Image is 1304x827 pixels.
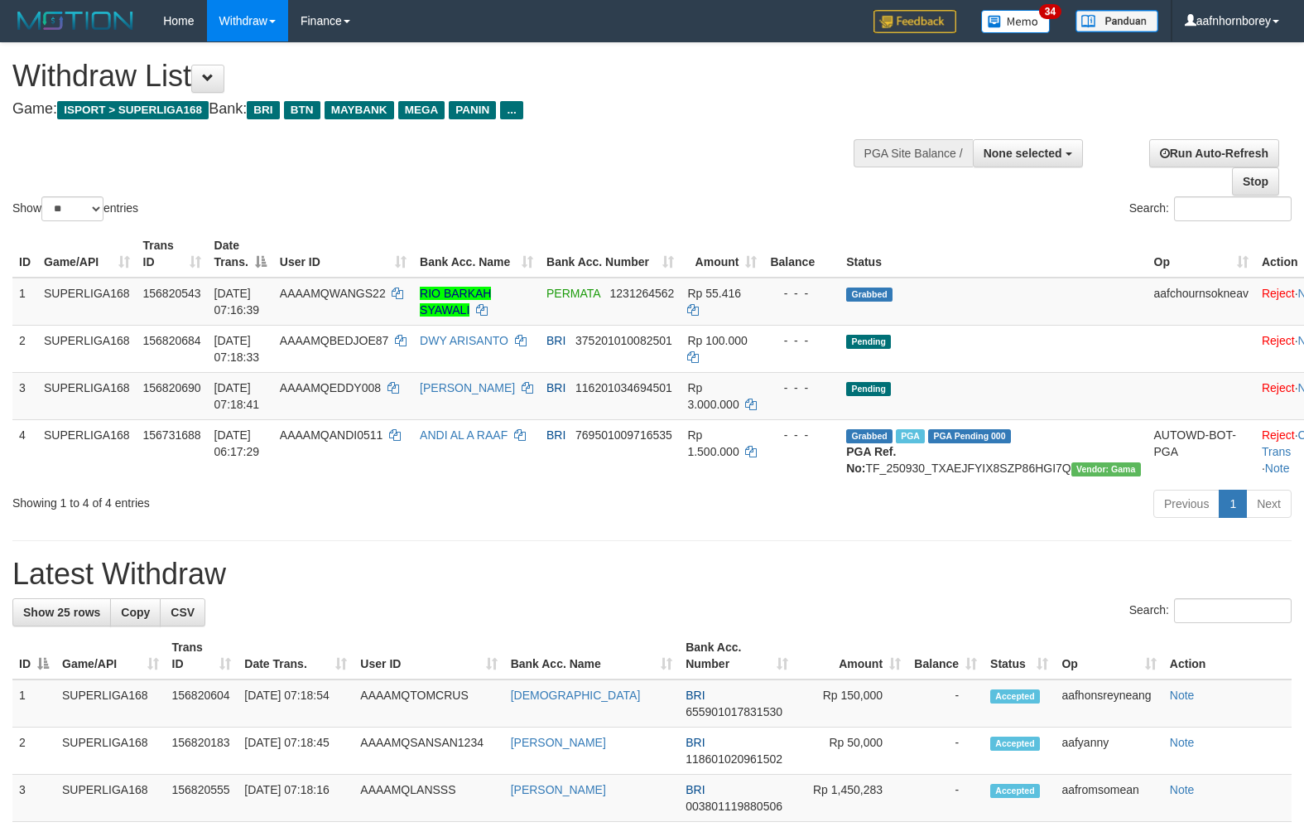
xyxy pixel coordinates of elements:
[1129,196,1292,221] label: Search:
[12,372,37,419] td: 3
[238,679,354,728] td: [DATE] 07:18:54
[55,679,166,728] td: SUPERLIGA168
[990,737,1040,751] span: Accepted
[12,632,55,679] th: ID: activate to sort column descending
[990,689,1040,704] span: Accepted
[37,325,137,372] td: SUPERLIGA168
[1055,632,1162,679] th: Op: activate to sort column ascending
[686,783,705,796] span: BRI
[873,10,956,33] img: Feedback.jpg
[12,196,138,221] label: Show entries
[166,728,238,775] td: 156820183
[846,335,891,349] span: Pending
[511,736,606,749] a: [PERSON_NAME]
[247,101,279,119] span: BRI
[1163,632,1292,679] th: Action
[214,428,260,458] span: [DATE] 06:17:29
[166,632,238,679] th: Trans ID: activate to sort column ascending
[449,101,496,119] span: PANIN
[500,101,522,119] span: ...
[214,381,260,411] span: [DATE] 07:18:41
[1170,783,1195,796] a: Note
[1075,10,1158,32] img: panduan.png
[795,632,907,679] th: Amount: activate to sort column ascending
[981,10,1051,33] img: Button%20Memo.svg
[12,230,37,278] th: ID
[143,428,201,442] span: 156731688
[1262,287,1295,300] a: Reject
[420,428,508,442] a: ANDI AL A RAAF
[1262,334,1295,347] a: Reject
[325,101,394,119] span: MAYBANK
[1174,196,1292,221] input: Search:
[110,598,161,626] a: Copy
[907,775,984,822] td: -
[846,429,893,443] span: Grabbed
[354,728,503,775] td: AAAAMQSANSAN1234
[12,101,853,118] h4: Game: Bank:
[973,139,1083,167] button: None selected
[546,287,600,300] span: PERMATA
[990,784,1040,798] span: Accepted
[12,60,853,93] h1: Withdraw List
[37,230,137,278] th: Game/API: activate to sort column ascending
[770,332,833,349] div: - - -
[171,606,195,619] span: CSV
[575,381,672,394] span: Copy 116201034694501 to clipboard
[12,598,111,626] a: Show 25 rows
[686,736,705,749] span: BRI
[907,632,984,679] th: Balance: activate to sort column ascending
[840,230,1147,278] th: Status
[763,230,840,278] th: Balance
[1129,598,1292,623] label: Search:
[1148,419,1255,483] td: AUTOWD-BOT-PGA
[928,429,1011,443] span: PGA Pending
[687,334,747,347] span: Rp 100.000
[1232,167,1279,196] a: Stop
[984,632,1055,679] th: Status: activate to sort column ascending
[686,689,705,702] span: BRI
[160,598,205,626] a: CSV
[546,428,565,442] span: BRI
[687,381,739,411] span: Rp 3.000.000
[686,800,782,813] span: Copy 003801119880506 to clipboard
[770,427,833,443] div: - - -
[1148,230,1255,278] th: Op: activate to sort column ascending
[37,278,137,326] td: SUPERLIGA168
[1148,278,1255,326] td: aafchournsokneav
[1055,679,1162,728] td: aafhonsreyneang
[770,380,833,396] div: - - -
[846,445,896,475] b: PGA Ref. No:
[846,382,891,396] span: Pending
[1153,490,1220,518] a: Previous
[12,8,138,33] img: MOTION_logo.png
[681,230,763,278] th: Amount: activate to sort column ascending
[540,230,681,278] th: Bank Acc. Number: activate to sort column ascending
[795,775,907,822] td: Rp 1,450,283
[12,325,37,372] td: 2
[23,606,100,619] span: Show 25 rows
[166,679,238,728] td: 156820604
[55,775,166,822] td: SUPERLIGA168
[214,334,260,364] span: [DATE] 07:18:33
[1265,462,1290,475] a: Note
[686,752,782,766] span: Copy 118601020961502 to clipboard
[208,230,273,278] th: Date Trans.: activate to sort column descending
[238,775,354,822] td: [DATE] 07:18:16
[12,419,37,483] td: 4
[795,679,907,728] td: Rp 150,000
[37,419,137,483] td: SUPERLIGA168
[12,488,531,511] div: Showing 1 to 4 of 4 entries
[687,287,741,300] span: Rp 55.416
[1071,462,1141,476] span: Vendor URL: https://trx31.1velocity.biz
[1174,598,1292,623] input: Search:
[354,632,503,679] th: User ID: activate to sort column ascending
[1039,4,1061,19] span: 34
[687,428,739,458] span: Rp 1.500.000
[143,334,201,347] span: 156820684
[907,728,984,775] td: -
[12,278,37,326] td: 1
[273,230,413,278] th: User ID: activate to sort column ascending
[238,728,354,775] td: [DATE] 07:18:45
[854,139,973,167] div: PGA Site Balance /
